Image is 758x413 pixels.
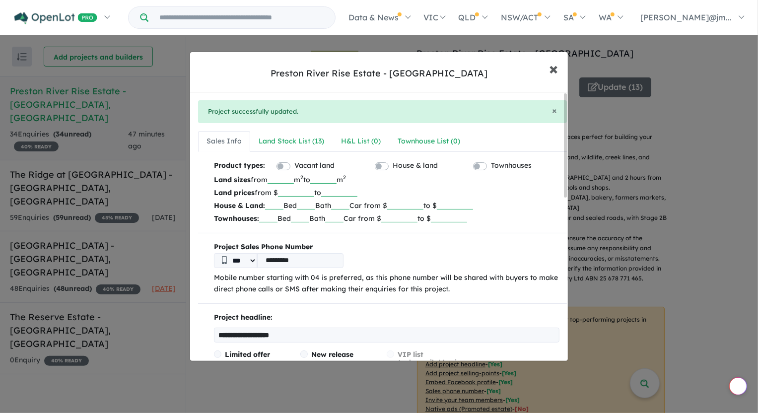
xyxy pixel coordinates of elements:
b: Land prices [214,188,255,197]
b: Townhouses: [214,214,259,223]
b: Land sizes [214,175,251,184]
b: House & Land: [214,201,265,210]
div: Preston River Rise Estate - [GEOGRAPHIC_DATA] [271,67,487,80]
label: Townhouses [491,160,532,172]
img: Openlot PRO Logo White [14,12,97,24]
img: Phone icon [222,256,227,264]
p: from m to m [214,173,560,186]
span: New release [311,350,353,359]
label: Vacant land [294,160,335,172]
div: Project successfully updated. [198,100,567,123]
p: Mobile number starting with 04 is preferred, as this phone number will be shared with buyers to m... [214,272,560,296]
p: Bed Bath Car from $ to $ [214,212,560,225]
div: H&L List ( 0 ) [341,136,381,147]
sup: 2 [300,174,303,181]
input: Try estate name, suburb, builder or developer [150,7,333,28]
button: Close [552,106,557,115]
span: Limited offer [225,350,270,359]
p: Bed Bath Car from $ to $ [214,199,560,212]
label: House & land [393,160,438,172]
div: Townhouse List ( 0 ) [398,136,460,147]
div: Land Stock List ( 13 ) [259,136,324,147]
span: × [549,58,558,79]
p: from $ to [214,186,560,199]
p: Project headline: [214,312,560,324]
sup: 2 [343,174,346,181]
span: × [552,105,557,116]
b: Product types: [214,160,265,173]
div: Sales Info [207,136,242,147]
span: [PERSON_NAME]@jm... [640,12,732,22]
b: Project Sales Phone Number [214,241,560,253]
